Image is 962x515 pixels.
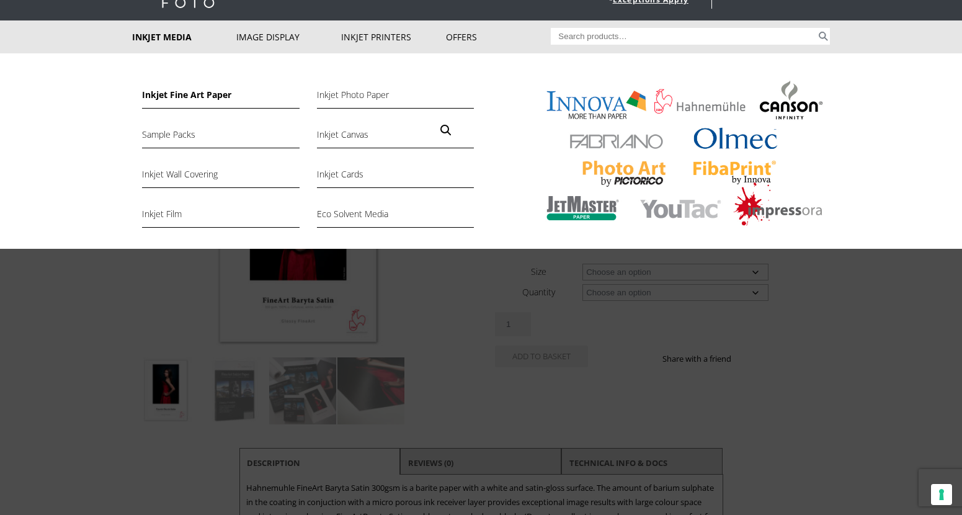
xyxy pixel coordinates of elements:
a: Image Display [236,20,341,53]
a: Inkjet Film [142,207,299,228]
a: Inkjet Media [132,20,237,53]
a: Eco Solvent Media [317,207,474,228]
a: Inkjet Printers [341,20,446,53]
a: Inkjet Wall Covering [142,167,299,188]
a: Offers [446,20,551,53]
a: Inkjet Canvas [317,127,474,148]
a: Inkjet Cards [317,167,474,188]
a: Inkjet Photo Paper [317,87,474,109]
button: Search [816,28,831,45]
img: Inkjet-Media_brands-from-fine-art-foto-3.jpg [531,78,831,233]
a: Inkjet Fine Art Paper [142,87,299,109]
a: Sample Packs [142,127,299,148]
button: Your consent preferences for tracking technologies [931,484,952,505]
input: Search products… [551,28,816,45]
a: View full-screen image gallery [435,119,457,141]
